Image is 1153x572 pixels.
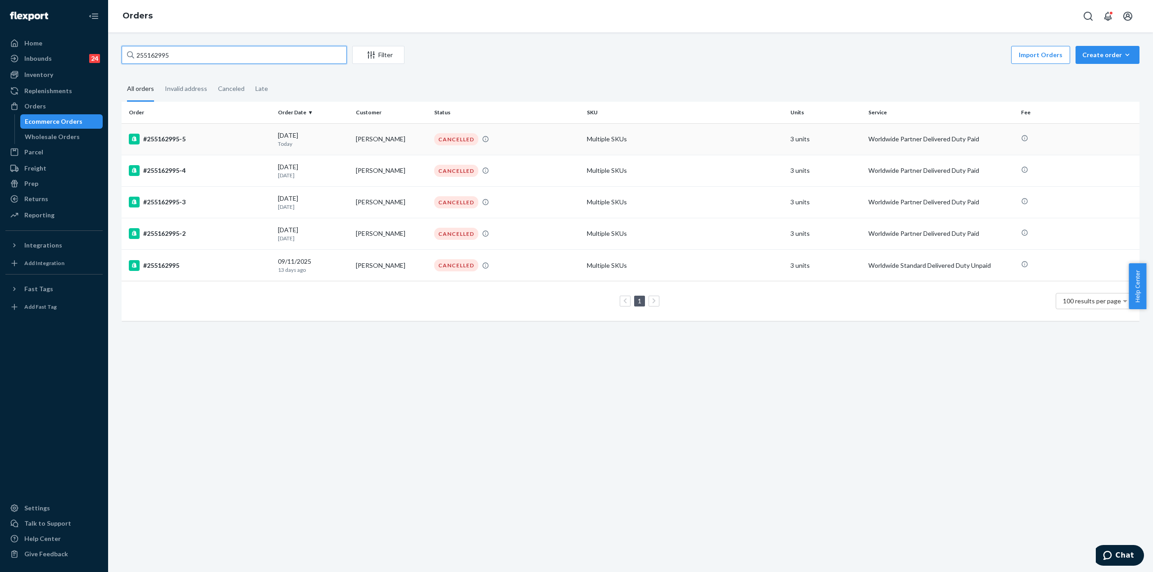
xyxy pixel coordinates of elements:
[434,228,478,240] div: CANCELLED
[278,266,349,274] p: 13 days ago
[353,50,404,59] div: Filter
[868,166,1014,175] p: Worldwide Partner Delivered Duty Paid
[25,132,80,141] div: Wholesale Orders
[25,117,82,126] div: Ecommerce Orders
[24,164,46,173] div: Freight
[434,165,478,177] div: CANCELLED
[868,198,1014,207] p: Worldwide Partner Delivered Duty Paid
[278,225,349,242] div: [DATE]
[24,194,48,203] div: Returns
[129,228,271,239] div: #255162995-2
[787,123,865,155] td: 3 units
[5,84,103,98] a: Replenishments
[278,162,349,179] div: [DATE]
[5,282,103,296] button: Fast Tags
[434,259,478,271] div: CANCELLED
[5,192,103,206] a: Returns
[1076,46,1139,64] button: Create order
[5,516,103,531] button: Talk to Support
[274,102,352,123] th: Order Date
[787,102,865,123] th: Units
[5,300,103,314] a: Add Fast Tag
[122,102,274,123] th: Order
[1096,545,1144,567] iframe: Opens a widget where you can chat to one of our agents
[787,250,865,281] td: 3 units
[352,250,430,281] td: [PERSON_NAME]
[5,238,103,252] button: Integrations
[583,250,787,281] td: Multiple SKUs
[129,197,271,207] div: #255162995-3
[787,218,865,249] td: 3 units
[278,140,349,148] p: Today
[1119,7,1137,25] button: Open account menu
[5,68,103,82] a: Inventory
[1011,46,1070,64] button: Import Orders
[1129,263,1146,309] button: Help Center
[5,161,103,176] a: Freight
[24,70,53,79] div: Inventory
[278,203,349,211] p: [DATE]
[115,3,160,29] ol: breadcrumbs
[5,501,103,515] a: Settings
[352,186,430,218] td: [PERSON_NAME]
[278,171,349,179] p: [DATE]
[5,256,103,270] a: Add Integration
[123,11,153,21] a: Orders
[583,155,787,186] td: Multiple SKUs
[278,194,349,211] div: [DATE]
[24,211,54,220] div: Reporting
[868,261,1014,270] p: Worldwide Standard Delivered Duty Unpaid
[865,102,1017,123] th: Service
[583,123,787,155] td: Multiple SKUs
[1017,102,1139,123] th: Fee
[165,77,207,100] div: Invalid address
[10,12,48,21] img: Flexport logo
[278,257,349,274] div: 09/11/2025
[5,51,103,66] a: Inbounds24
[431,102,583,123] th: Status
[24,241,62,250] div: Integrations
[24,86,72,95] div: Replenishments
[5,145,103,159] a: Parcel
[129,134,271,144] div: #255162995-5
[278,131,349,148] div: [DATE]
[24,259,64,267] div: Add Integration
[85,7,103,25] button: Close Navigation
[5,208,103,222] a: Reporting
[868,229,1014,238] p: Worldwide Partner Delivered Duty Paid
[255,77,268,100] div: Late
[24,284,53,293] div: Fast Tags
[5,36,103,50] a: Home
[352,218,430,249] td: [PERSON_NAME]
[24,179,38,188] div: Prep
[127,77,154,102] div: All orders
[583,218,787,249] td: Multiple SKUs
[352,123,430,155] td: [PERSON_NAME]
[24,504,50,513] div: Settings
[89,54,100,63] div: 24
[356,108,427,116] div: Customer
[24,39,42,48] div: Home
[5,531,103,546] a: Help Center
[787,186,865,218] td: 3 units
[352,46,404,64] button: Filter
[24,519,71,528] div: Talk to Support
[583,186,787,218] td: Multiple SKUs
[24,148,43,157] div: Parcel
[278,234,349,242] p: [DATE]
[24,303,57,311] div: Add Fast Tag
[1099,7,1117,25] button: Open notifications
[787,155,865,186] td: 3 units
[636,297,643,305] a: Page 1 is your current page
[1079,7,1097,25] button: Open Search Box
[218,77,245,100] div: Canceled
[24,102,46,111] div: Orders
[5,99,103,113] a: Orders
[122,46,347,64] input: Search orders
[1082,50,1133,59] div: Create order
[129,165,271,176] div: #255162995-4
[20,114,103,129] a: Ecommerce Orders
[129,260,271,271] div: #255162995
[434,133,478,145] div: CANCELLED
